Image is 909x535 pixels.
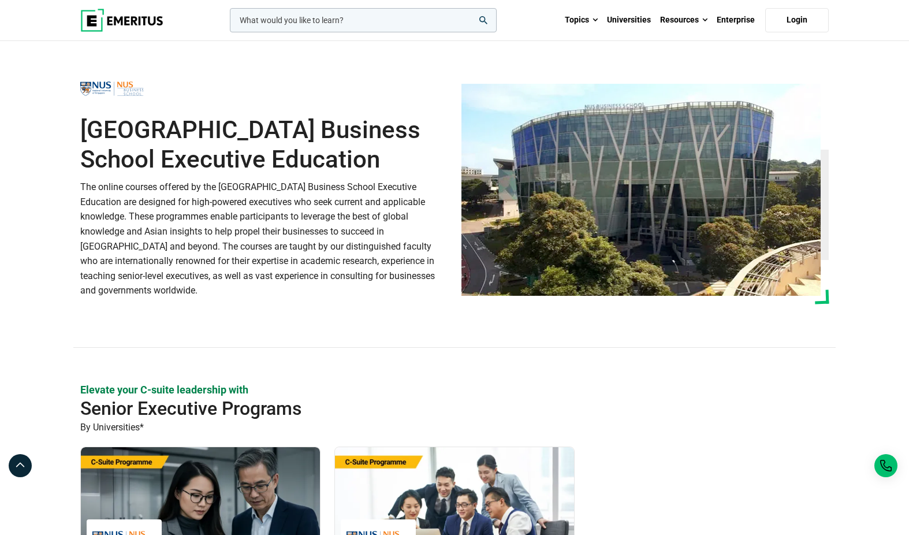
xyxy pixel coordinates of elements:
input: woocommerce-product-search-field-0 [230,8,497,32]
img: National University of Singapore Business School Executive Education [461,84,821,296]
p: Elevate your C-suite leadership with [80,382,829,397]
h1: [GEOGRAPHIC_DATA] Business School Executive Education [80,116,448,174]
a: Login [765,8,829,32]
img: National University of Singapore Business School Executive Education [80,76,144,102]
p: The online courses offered by the [GEOGRAPHIC_DATA] Business School Executive Education are desig... [80,180,448,298]
p: By Universities* [80,420,829,435]
h2: Senior Executive Programs [80,397,754,420]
